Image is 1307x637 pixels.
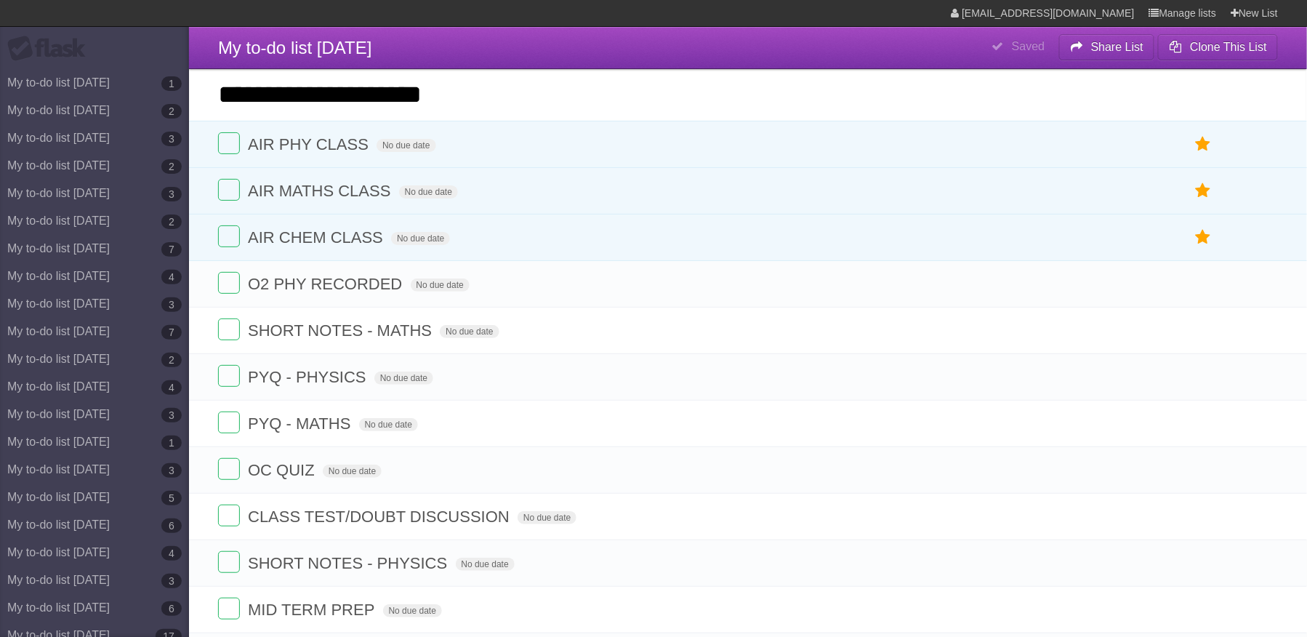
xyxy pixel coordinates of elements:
[383,604,442,617] span: No due date
[161,270,182,284] b: 4
[218,551,240,573] label: Done
[161,104,182,119] b: 2
[161,159,182,174] b: 2
[218,132,240,154] label: Done
[218,179,240,201] label: Done
[391,232,450,245] span: No due date
[1190,41,1267,53] b: Clone This List
[1158,34,1278,60] button: Clone This List
[218,412,240,433] label: Done
[218,225,240,247] label: Done
[161,408,182,422] b: 3
[248,135,372,153] span: AIR PHY CLASS
[323,465,382,478] span: No due date
[440,325,499,338] span: No due date
[248,601,378,619] span: MID TERM PREP
[161,574,182,588] b: 3
[248,275,406,293] span: O2 PHY RECORDED
[411,279,470,292] span: No due date
[218,598,240,620] label: Done
[161,353,182,367] b: 2
[161,463,182,478] b: 3
[161,380,182,395] b: 4
[1091,41,1143,53] b: Share List
[218,458,240,480] label: Done
[456,558,515,571] span: No due date
[1059,34,1155,60] button: Share List
[161,325,182,340] b: 7
[218,318,240,340] label: Done
[377,139,435,152] span: No due date
[7,36,94,62] div: Flask
[161,601,182,616] b: 6
[518,511,576,524] span: No due date
[218,365,240,387] label: Done
[248,461,318,479] span: OC QUIZ
[1189,132,1217,156] label: Star task
[161,242,182,257] b: 7
[161,436,182,450] b: 1
[161,518,182,533] b: 6
[161,297,182,312] b: 3
[248,508,513,526] span: CLASS TEST/DOUBT DISCUSSION
[218,38,372,57] span: My to-do list [DATE]
[161,187,182,201] b: 3
[161,132,182,146] b: 3
[218,505,240,526] label: Done
[218,272,240,294] label: Done
[248,182,394,200] span: AIR MATHS CLASS
[374,372,433,385] span: No due date
[161,76,182,91] b: 1
[248,228,387,247] span: AIR CHEM CLASS
[161,546,182,561] b: 4
[1189,179,1217,203] label: Star task
[399,185,458,199] span: No due date
[248,321,435,340] span: SHORT NOTES - MATHS
[248,368,370,386] span: PYQ - PHYSICS
[1012,40,1045,52] b: Saved
[161,215,182,229] b: 2
[248,414,354,433] span: PYQ - MATHS
[1189,225,1217,249] label: Star task
[161,491,182,505] b: 5
[248,554,451,572] span: SHORT NOTES - PHYSICS
[359,418,418,431] span: No due date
